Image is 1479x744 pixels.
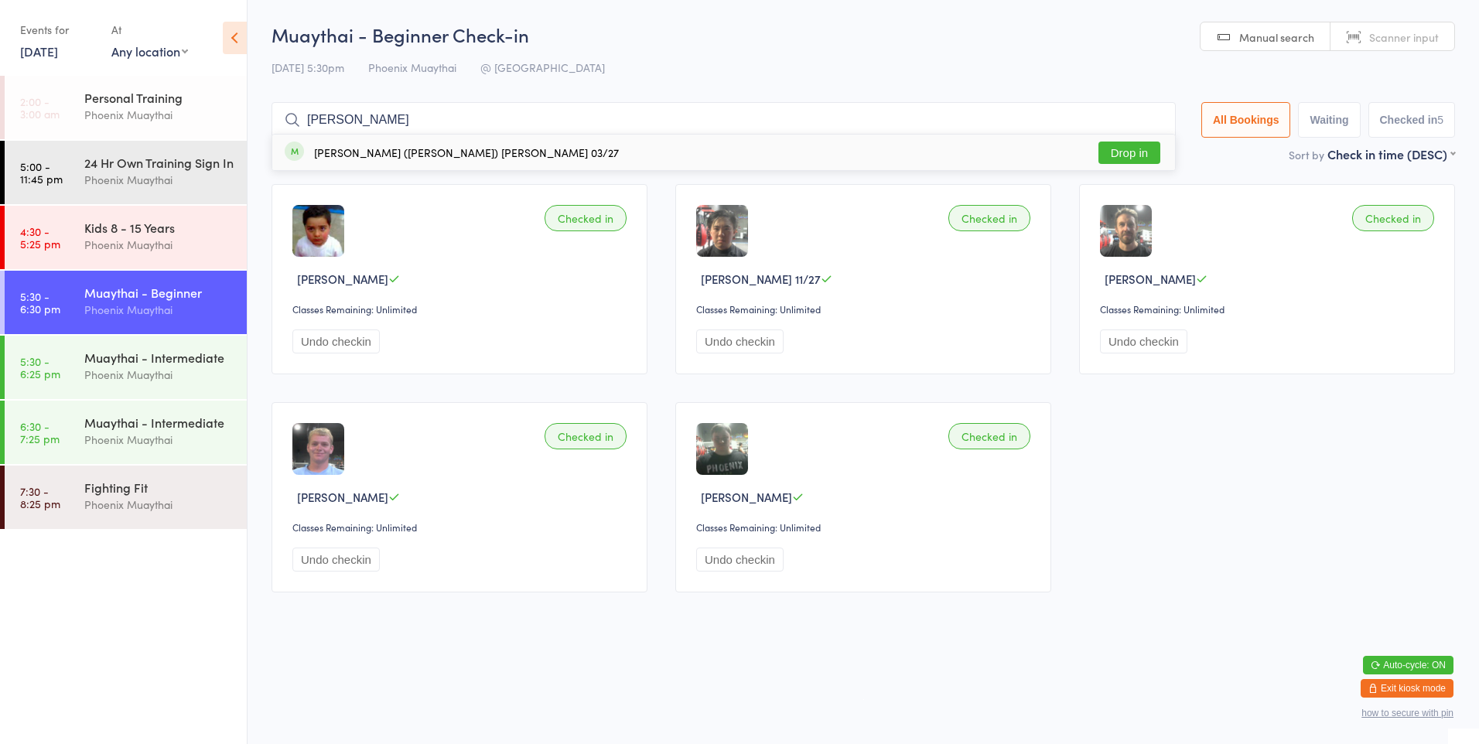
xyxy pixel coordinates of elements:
div: At [111,17,188,43]
div: Checked in [948,423,1030,449]
button: Undo checkin [696,329,784,353]
div: 5 [1437,114,1443,126]
div: Muaythai - Intermediate [84,414,234,431]
div: Checked in [1352,205,1434,231]
label: Sort by [1289,147,1324,162]
span: [PERSON_NAME] [297,271,388,287]
button: Undo checkin [292,329,380,353]
time: 5:30 - 6:30 pm [20,290,60,315]
div: Muaythai - Intermediate [84,349,234,366]
a: 2:00 -3:00 amPersonal TrainingPhoenix Muaythai [5,76,247,139]
div: Classes Remaining: Unlimited [696,302,1035,316]
a: 5:30 -6:25 pmMuaythai - IntermediatePhoenix Muaythai [5,336,247,399]
span: Scanner input [1369,29,1439,45]
img: image1722655161.png [696,423,748,475]
div: Phoenix Muaythai [84,301,234,319]
div: Phoenix Muaythai [84,366,234,384]
div: [PERSON_NAME] ([PERSON_NAME]) [PERSON_NAME] 03/27 [314,146,619,159]
div: Kids 8 - 15 Years [84,219,234,236]
button: All Bookings [1201,102,1291,138]
a: 7:30 -8:25 pmFighting FitPhoenix Muaythai [5,466,247,529]
button: how to secure with pin [1361,708,1453,718]
div: Classes Remaining: Unlimited [292,520,631,534]
div: Any location [111,43,188,60]
button: Undo checkin [292,548,380,572]
span: @ [GEOGRAPHIC_DATA] [480,60,605,75]
div: Phoenix Muaythai [84,236,234,254]
div: Events for [20,17,96,43]
button: Checked in5 [1368,102,1456,138]
span: [PERSON_NAME] 11/27 [701,271,821,287]
div: Checked in [545,205,627,231]
a: 4:30 -5:25 pmKids 8 - 15 YearsPhoenix Muaythai [5,206,247,269]
img: image1738560042.png [292,205,344,257]
div: Phoenix Muaythai [84,106,234,124]
a: 6:30 -7:25 pmMuaythai - IntermediatePhoenix Muaythai [5,401,247,464]
button: Exit kiosk mode [1361,679,1453,698]
div: Checked in [948,205,1030,231]
div: Personal Training [84,89,234,106]
img: image1756895386.png [696,205,748,257]
button: Undo checkin [696,548,784,572]
time: 5:30 - 6:25 pm [20,355,60,380]
a: 5:00 -11:45 pm24 Hr Own Training Sign InPhoenix Muaythai [5,141,247,204]
div: Checked in [545,423,627,449]
div: Phoenix Muaythai [84,431,234,449]
div: 24 Hr Own Training Sign In [84,154,234,171]
input: Search [272,102,1176,138]
time: 6:30 - 7:25 pm [20,420,60,445]
button: Waiting [1298,102,1360,138]
div: Classes Remaining: Unlimited [292,302,631,316]
a: [DATE] [20,43,58,60]
button: Undo checkin [1100,329,1187,353]
button: Drop in [1098,142,1160,164]
div: Classes Remaining: Unlimited [696,520,1035,534]
img: image1754542496.png [1100,205,1152,257]
time: 5:00 - 11:45 pm [20,160,63,185]
div: Fighting Fit [84,479,234,496]
a: 5:30 -6:30 pmMuaythai - BeginnerPhoenix Muaythai [5,271,247,334]
button: Auto-cycle: ON [1363,656,1453,674]
h2: Muaythai - Beginner Check-in [272,22,1455,47]
div: Phoenix Muaythai [84,496,234,514]
div: Muaythai - Beginner [84,284,234,301]
span: [PERSON_NAME] [701,489,792,505]
time: 4:30 - 5:25 pm [20,225,60,250]
div: Check in time (DESC) [1327,145,1455,162]
span: Phoenix Muaythai [368,60,456,75]
span: [DATE] 5:30pm [272,60,344,75]
time: 2:00 - 3:00 am [20,95,60,120]
time: 7:30 - 8:25 pm [20,485,60,510]
div: Classes Remaining: Unlimited [1100,302,1439,316]
span: [PERSON_NAME] [1105,271,1196,287]
img: image1739169385.png [292,423,344,475]
span: Manual search [1239,29,1314,45]
span: [PERSON_NAME] [297,489,388,505]
div: Phoenix Muaythai [84,171,234,189]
